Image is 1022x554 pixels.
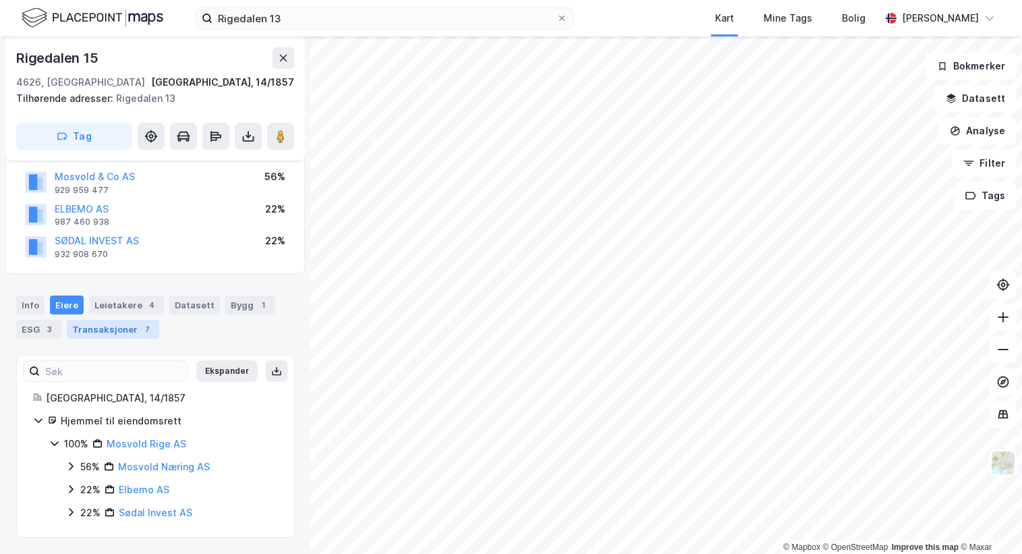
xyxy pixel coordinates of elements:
[902,10,979,26] div: [PERSON_NAME]
[89,296,164,314] div: Leietakere
[151,74,294,90] div: [GEOGRAPHIC_DATA], 14/1857
[119,507,192,518] a: Sødal Invest AS
[55,185,109,196] div: 929 959 477
[64,436,88,452] div: 100%
[264,169,285,185] div: 56%
[140,323,154,336] div: 7
[16,92,116,104] span: Tilhørende adresser:
[196,360,258,382] button: Ekspander
[80,505,101,521] div: 22%
[55,249,108,260] div: 932 908 670
[990,450,1016,476] img: Z
[16,296,45,314] div: Info
[764,10,812,26] div: Mine Tags
[842,10,865,26] div: Bolig
[50,296,84,314] div: Eiere
[46,390,277,406] div: [GEOGRAPHIC_DATA], 14/1857
[61,413,277,429] div: Hjemmel til eiendomsrett
[16,47,101,69] div: Rigedalen 15
[256,298,270,312] div: 1
[80,459,100,475] div: 56%
[926,53,1017,80] button: Bokmerker
[107,438,186,449] a: Mosvold Rige AS
[16,320,61,339] div: ESG
[119,484,169,495] a: Elbemo AS
[823,543,888,552] a: OpenStreetMap
[40,361,188,381] input: Søk
[783,543,820,552] a: Mapbox
[118,461,210,472] a: Mosvold Næring AS
[212,8,557,28] input: Søk på adresse, matrikkel, gårdeiere, leietakere eller personer
[22,6,163,30] img: logo.f888ab2527a4732fd821a326f86c7f29.svg
[952,150,1017,177] button: Filter
[16,90,283,107] div: Rigedalen 13
[954,182,1017,209] button: Tags
[42,323,56,336] div: 3
[67,320,159,339] div: Transaksjoner
[934,85,1017,112] button: Datasett
[892,543,959,552] a: Improve this map
[16,74,145,90] div: 4626, [GEOGRAPHIC_DATA]
[169,296,220,314] div: Datasett
[265,233,285,249] div: 22%
[16,123,132,150] button: Tag
[225,296,275,314] div: Bygg
[265,201,285,217] div: 22%
[80,482,101,498] div: 22%
[938,117,1017,144] button: Analyse
[55,217,109,227] div: 987 460 938
[955,489,1022,554] iframe: Chat Widget
[715,10,734,26] div: Kart
[145,298,159,312] div: 4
